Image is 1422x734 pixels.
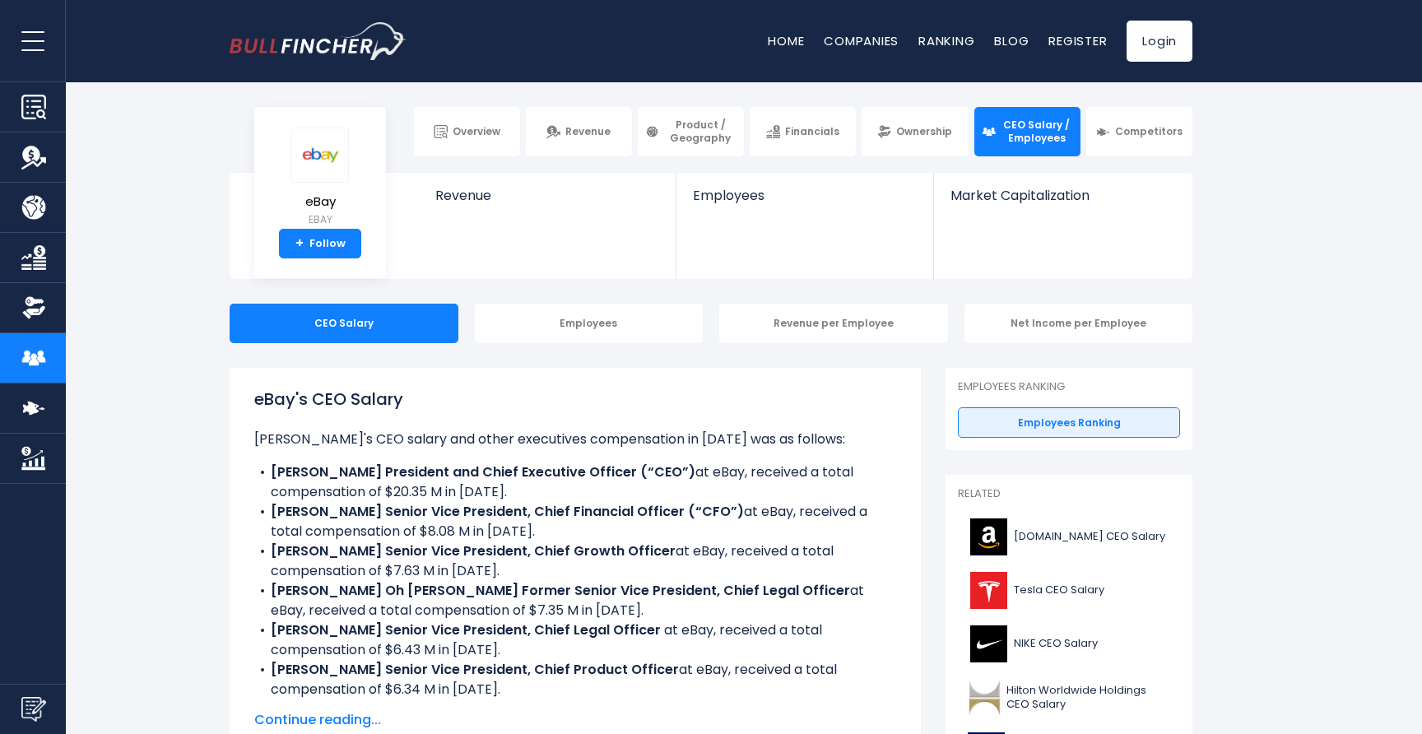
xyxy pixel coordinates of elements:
[419,173,676,231] a: Revenue
[453,125,500,138] span: Overview
[958,675,1180,720] a: Hilton Worldwide Holdings CEO Salary
[1048,32,1107,49] a: Register
[254,387,896,411] h1: eBay's CEO Salary
[254,660,896,699] li: at eBay, received a total compensation of $6.34 M in [DATE].
[1014,637,1098,651] span: NIKE CEO Salary
[676,173,932,231] a: Employees
[565,125,611,138] span: Revenue
[958,380,1180,394] p: Employees Ranking
[1014,583,1104,597] span: Tesla CEO Salary
[271,620,664,639] b: [PERSON_NAME] Senior Vice President, Chief Legal Officer ​
[1127,21,1192,62] a: Login
[958,487,1180,501] p: Related
[785,125,839,138] span: Financials
[934,173,1191,231] a: Market Capitalization
[958,407,1180,439] a: Employees Ranking
[664,118,737,144] span: Product / Geography
[964,304,1193,343] div: Net Income per Employee
[974,107,1080,156] a: CEO Salary / Employees
[230,304,458,343] div: CEO Salary
[271,502,744,521] b: [PERSON_NAME] Senior Vice President, Chief Financial Officer (“CFO”)
[254,581,896,620] li: at eBay, received a total compensation of $7.35 M in [DATE].
[824,32,899,49] a: Companies
[230,22,407,60] a: Go to homepage
[291,212,349,227] small: EBAY
[750,107,856,156] a: Financials
[526,107,632,156] a: Revenue
[475,304,704,343] div: Employees
[254,541,896,581] li: at eBay, received a total compensation of $7.63 M in [DATE].
[254,620,896,660] li: at eBay, received a total compensation of $6.43 M in [DATE].
[1086,107,1192,156] a: Competitors
[1001,118,1073,144] span: CEO Salary / Employees
[1014,530,1165,544] span: [DOMAIN_NAME] CEO Salary
[968,679,1001,716] img: HLT logo
[414,107,520,156] a: Overview
[1006,684,1170,712] span: Hilton Worldwide Holdings CEO Salary
[896,125,952,138] span: Ownership
[291,195,349,209] span: eBay
[950,188,1174,203] span: Market Capitalization
[958,568,1180,613] a: Tesla CEO Salary
[693,188,916,203] span: Employees
[862,107,968,156] a: Ownership
[719,304,948,343] div: Revenue per Employee
[254,710,896,730] span: Continue reading...
[254,502,896,541] li: at eBay, received a total compensation of $8.08 M in [DATE].
[271,660,679,679] b: [PERSON_NAME] Senior Vice President, Chief Product Officer
[968,572,1009,609] img: TSLA logo
[254,462,896,502] li: at eBay, received a total compensation of $20.35 M in [DATE].
[295,236,304,251] strong: +
[968,625,1009,662] img: NKE logo
[435,188,660,203] span: Revenue
[968,518,1009,555] img: AMZN logo
[271,462,695,481] b: [PERSON_NAME] President and Chief Executive Officer (“CEO”)
[994,32,1029,49] a: Blog
[958,514,1180,560] a: [DOMAIN_NAME] CEO Salary
[290,127,350,230] a: eBay EBAY
[271,541,676,560] b: [PERSON_NAME] Senior Vice President, Chief Growth Officer
[638,107,744,156] a: Product / Geography
[279,229,361,258] a: +Follow
[271,581,850,600] b: [PERSON_NAME] Oh [PERSON_NAME] Former Senior Vice President, Chief Legal Officer
[1115,125,1183,138] span: Competitors
[254,430,896,449] p: [PERSON_NAME]'s CEO salary and other executives compensation in [DATE] was as follows:
[21,295,46,320] img: Ownership
[958,621,1180,667] a: NIKE CEO Salary
[768,32,804,49] a: Home
[230,22,407,60] img: bullfincher logo
[918,32,974,49] a: Ranking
